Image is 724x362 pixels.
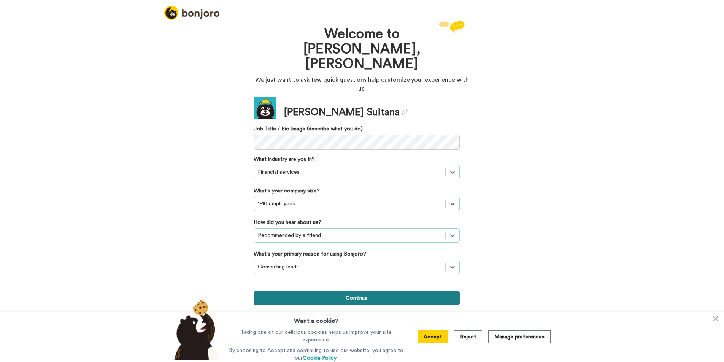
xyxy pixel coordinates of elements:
label: How did you hear about us? [254,219,321,226]
p: Taking one of our delicious cookies helps us improve your site experience. [227,329,405,344]
label: What's your primary reason for using Bonjoro? [254,250,366,258]
h1: Welcome to [PERSON_NAME], [PERSON_NAME] [276,27,448,72]
a: Cookie Policy [303,356,337,361]
img: bear-with-cookie.png [167,300,224,360]
button: Reject [454,330,482,343]
p: We just want to ask few quick questions help customize your experience with us. [254,76,470,93]
button: Accept [418,330,448,343]
img: logo_full.png [164,6,219,20]
img: reply.svg [439,21,465,33]
label: Job Title / Bio Image (describe what you do) [254,125,460,133]
p: By choosing to Accept and continuing to use our website, you agree to our . [227,347,405,362]
button: Manage preferences [488,330,551,343]
button: Continue [254,291,460,305]
div: [PERSON_NAME] Sultana [284,105,408,119]
h3: Want a cookie? [294,312,338,325]
label: What's your company size? [254,187,320,195]
label: What industry are you in? [254,156,315,163]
